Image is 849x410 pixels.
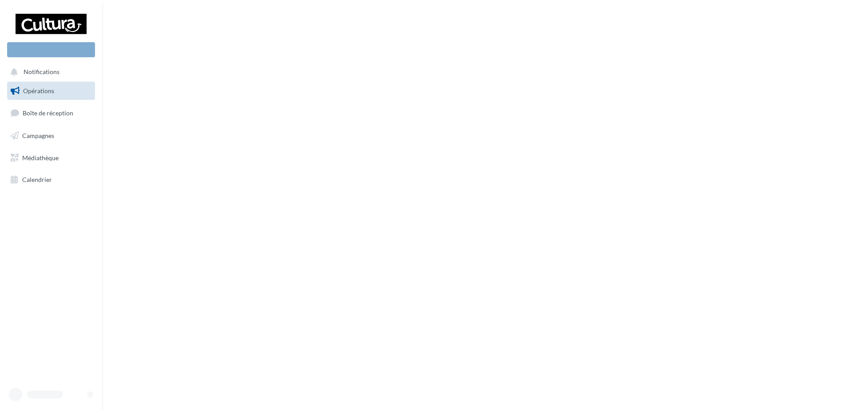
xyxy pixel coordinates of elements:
a: Calendrier [5,170,97,189]
div: Nouvelle campagne [7,42,95,57]
a: Campagnes [5,126,97,145]
span: Boîte de réception [23,109,73,117]
span: Opérations [23,87,54,95]
span: Médiathèque [22,154,59,161]
span: Campagnes [22,132,54,139]
span: Notifications [24,68,60,76]
span: Calendrier [22,176,52,183]
a: Opérations [5,82,97,100]
a: Boîte de réception [5,103,97,122]
a: Médiathèque [5,149,97,167]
